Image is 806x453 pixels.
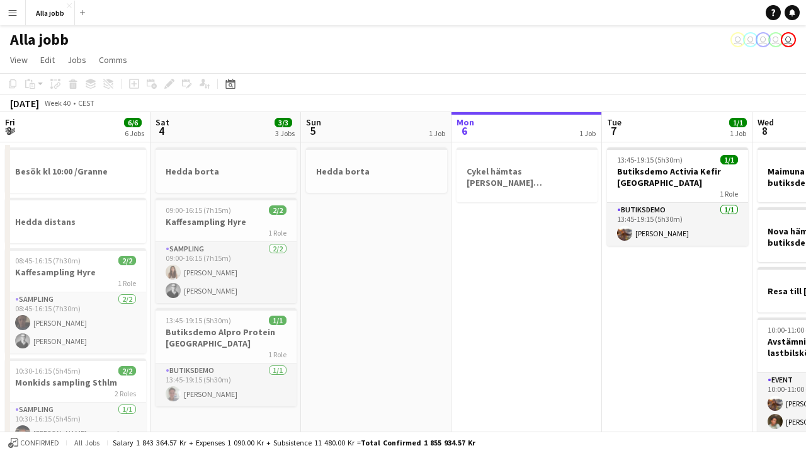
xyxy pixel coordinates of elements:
[730,129,746,138] div: 1 Job
[304,123,321,138] span: 5
[729,118,747,127] span: 1/1
[94,52,132,68] a: Comms
[72,438,102,447] span: All jobs
[5,292,146,353] app-card-role: Sampling2/208:45-16:15 (7h30m)[PERSON_NAME][PERSON_NAME]
[10,30,69,49] h1: Alla jobb
[99,54,127,66] span: Comms
[124,118,142,127] span: 6/6
[10,97,39,110] div: [DATE]
[5,147,146,193] app-job-card: Besök kl 10:00 /Granne
[758,117,774,128] span: Wed
[62,52,91,68] a: Jobs
[15,366,81,376] span: 10:30-16:15 (5h45m)
[156,242,297,303] app-card-role: Sampling2/209:00-16:15 (7h15m)[PERSON_NAME][PERSON_NAME]
[269,205,287,215] span: 2/2
[118,256,136,265] span: 2/2
[166,205,231,215] span: 09:00-16:15 (7h15m)
[457,166,598,188] h3: Cykel hämtas [PERSON_NAME] [GEOGRAPHIC_DATA]
[156,147,297,193] app-job-card: Hedda borta
[156,216,297,227] h3: Kaffesampling Hyre
[125,129,144,138] div: 6 Jobs
[6,436,61,450] button: Confirmed
[20,439,59,447] span: Confirmed
[607,203,748,246] app-card-role: Butiksdemo1/113:45-19:15 (5h30m)[PERSON_NAME]
[275,129,295,138] div: 3 Jobs
[35,52,60,68] a: Edit
[115,389,136,398] span: 2 Roles
[26,1,75,25] button: Alla jobb
[268,350,287,359] span: 1 Role
[156,166,297,177] h3: Hedda borta
[306,117,321,128] span: Sun
[5,52,33,68] a: View
[156,308,297,406] app-job-card: 13:45-19:15 (5h30m)1/1Butiksdemo Alpro Protein [GEOGRAPHIC_DATA]1 RoleButiksdemo1/113:45-19:15 (5...
[730,32,746,47] app-user-avatar: Emil Hasselberg
[306,166,447,177] h3: Hedda borta
[156,117,169,128] span: Sat
[113,438,475,447] div: Salary 1 843 364.57 kr + Expenses 1 090.00 kr + Subsistence 11 480.00 kr =
[306,147,447,193] app-job-card: Hedda borta
[5,198,146,243] app-job-card: Hedda distans
[607,147,748,246] app-job-card: 13:45-19:15 (5h30m)1/1Butiksdemo Activia Kefir [GEOGRAPHIC_DATA]1 RoleButiksdemo1/113:45-19:15 (5...
[67,54,86,66] span: Jobs
[457,147,598,202] app-job-card: Cykel hämtas [PERSON_NAME] [GEOGRAPHIC_DATA]
[579,129,596,138] div: 1 Job
[720,189,738,198] span: 1 Role
[156,198,297,303] app-job-card: 09:00-16:15 (7h15m)2/2Kaffesampling Hyre1 RoleSampling2/209:00-16:15 (7h15m)[PERSON_NAME][PERSON_...
[768,32,783,47] app-user-avatar: August Löfgren
[5,216,146,227] h3: Hedda distans
[5,267,146,278] h3: Kaffesampling Hyre
[5,117,15,128] span: Fri
[455,123,474,138] span: 6
[275,118,292,127] span: 3/3
[166,316,231,325] span: 13:45-19:15 (5h30m)
[756,123,774,138] span: 8
[607,117,622,128] span: Tue
[269,316,287,325] span: 1/1
[720,155,738,164] span: 1/1
[5,403,146,445] app-card-role: Sampling1/110:30-16:15 (5h45m)[PERSON_NAME] georgopolos
[607,166,748,188] h3: Butiksdemo Activia Kefir [GEOGRAPHIC_DATA]
[756,32,771,47] app-user-avatar: Hedda Lagerbielke
[40,54,55,66] span: Edit
[3,123,15,138] span: 3
[5,166,146,177] h3: Besök kl 10:00 /Granne
[605,123,622,138] span: 7
[42,98,73,108] span: Week 40
[617,155,683,164] span: 13:45-19:15 (5h30m)
[5,248,146,353] app-job-card: 08:45-16:15 (7h30m)2/2Kaffesampling Hyre1 RoleSampling2/208:45-16:15 (7h30m)[PERSON_NAME][PERSON_...
[78,98,94,108] div: CEST
[5,377,146,388] h3: Monkids sampling Sthlm
[156,364,297,406] app-card-role: Butiksdemo1/113:45-19:15 (5h30m)[PERSON_NAME]
[268,228,287,238] span: 1 Role
[10,54,28,66] span: View
[743,32,758,47] app-user-avatar: Hedda Lagerbielke
[781,32,796,47] app-user-avatar: Stina Dahl
[457,117,474,128] span: Mon
[15,256,81,265] span: 08:45-16:15 (7h30m)
[429,129,445,138] div: 1 Job
[361,438,475,447] span: Total Confirmed 1 855 934.57 kr
[118,278,136,288] span: 1 Role
[156,326,297,349] h3: Butiksdemo Alpro Protein [GEOGRAPHIC_DATA]
[118,366,136,376] span: 2/2
[154,123,169,138] span: 4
